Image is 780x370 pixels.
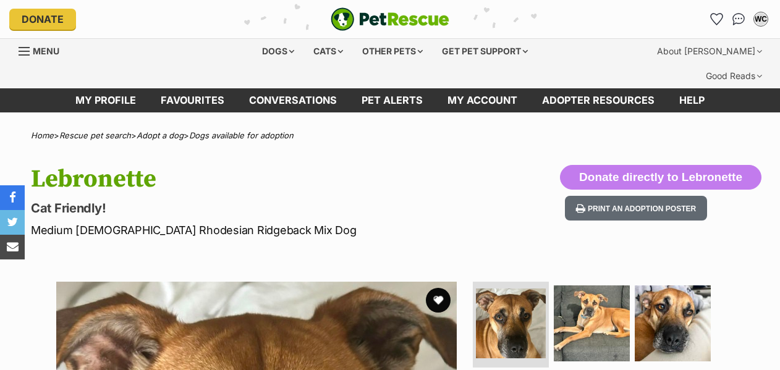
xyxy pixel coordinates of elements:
span: Menu [33,46,59,56]
a: My account [435,88,530,112]
ul: Account quick links [706,9,771,29]
a: Favourites [148,88,237,112]
img: Photo of Lebronette [476,288,546,358]
h1: Lebronette [31,165,477,193]
button: favourite [426,288,451,313]
div: Good Reads [697,64,771,88]
img: Photo of Lebronette [635,285,711,361]
p: Cat Friendly! [31,200,477,217]
a: Rescue pet search [59,130,131,140]
a: Help [667,88,717,112]
a: Pet alerts [349,88,435,112]
a: PetRescue [331,7,449,31]
div: Cats [305,39,352,64]
a: Menu [19,39,68,61]
img: logo-e224e6f780fb5917bec1dbf3a21bbac754714ae5b6737aabdf751b685950b380.svg [331,7,449,31]
a: Adopter resources [530,88,667,112]
p: Medium [DEMOGRAPHIC_DATA] Rhodesian Ridgeback Mix Dog [31,222,477,238]
a: Home [31,130,54,140]
img: chat-41dd97257d64d25036548639549fe6c8038ab92f7586957e7f3b1b290dea8141.svg [732,13,745,25]
a: Dogs available for adoption [189,130,294,140]
div: About [PERSON_NAME] [648,39,771,64]
a: My profile [63,88,148,112]
div: Other pets [354,39,431,64]
button: Print an adoption poster [565,196,707,221]
a: conversations [237,88,349,112]
img: Photo of Lebronette [554,285,630,361]
div: Dogs [253,39,303,64]
a: Adopt a dog [137,130,184,140]
a: Donate [9,9,76,30]
a: Favourites [706,9,726,29]
button: Donate directly to Lebronette [560,165,761,190]
div: WC [755,13,767,25]
button: My account [751,9,771,29]
a: Conversations [729,9,748,29]
div: Get pet support [433,39,536,64]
